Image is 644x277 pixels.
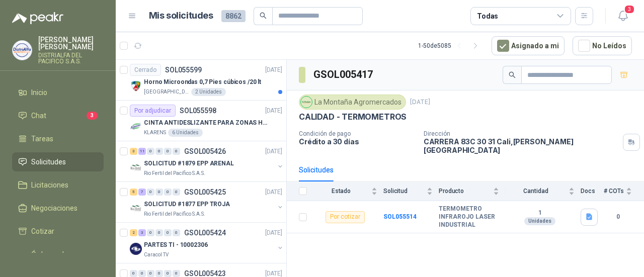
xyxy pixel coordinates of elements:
[138,270,146,277] div: 0
[147,189,154,196] div: 0
[144,200,230,209] p: SOLICITUD #1877 EPP TROJA
[130,161,142,173] img: Company Logo
[130,121,142,133] img: Company Logo
[573,36,632,55] button: No Leídos
[38,52,104,64] p: DISTRIALFA DEL PACIFICO S.A.S.
[31,87,47,98] span: Inicio
[130,145,284,177] a: 3 11 0 0 0 0 GSOL005426[DATE] Company LogoSOLICITUD #1879 EPP ARENALRio Fertil del Pacífico S.A.S.
[12,152,104,171] a: Solicitudes
[130,64,161,76] div: Cerrado
[299,164,334,175] div: Solicitudes
[299,112,407,122] p: CALIDAD - TERMOMETROS
[509,71,516,78] span: search
[313,181,383,201] th: Estado
[144,169,205,177] p: Rio Fertil del Pacífico S.A.S.
[130,243,142,255] img: Company Logo
[614,7,632,25] button: 3
[164,148,172,155] div: 0
[410,98,430,107] p: [DATE]
[313,67,374,82] h3: GSOL005417
[130,80,142,92] img: Company Logo
[180,107,216,114] p: SOL055598
[383,213,417,220] b: SOL055514
[138,148,146,155] div: 11
[138,229,146,236] div: 3
[12,175,104,195] a: Licitaciones
[12,222,104,241] a: Cotizar
[265,228,282,238] p: [DATE]
[184,270,226,277] p: GSOL005423
[184,148,226,155] p: GSOL005426
[221,10,246,22] span: 8862
[265,106,282,116] p: [DATE]
[155,229,163,236] div: 0
[12,129,104,148] a: Tareas
[138,189,146,196] div: 7
[155,148,163,155] div: 0
[383,181,439,201] th: Solicitud
[12,83,104,102] a: Inicio
[524,217,555,225] div: Unidades
[130,270,137,277] div: 0
[299,130,416,137] p: Condición de pago
[505,188,567,195] span: Cantidad
[147,148,154,155] div: 0
[439,188,491,195] span: Producto
[12,245,104,275] a: Órdenes de Compra
[144,77,261,87] p: Horno Microondas 0,7 Pies cúbicos /20 lt
[418,38,484,54] div: 1 - 50 de 5085
[604,212,632,222] b: 0
[604,181,644,201] th: # COTs
[130,229,137,236] div: 2
[184,189,226,196] p: GSOL005425
[299,95,406,110] div: La Montaña Agromercados
[424,130,619,137] p: Dirección
[130,148,137,155] div: 3
[130,202,142,214] img: Company Logo
[492,36,565,55] button: Asignado a mi
[439,205,499,229] b: TERMOMETRO INFRAROJO LASER INDUSTRIAL
[191,88,226,96] div: 2 Unidades
[144,88,189,96] p: [GEOGRAPHIC_DATA][PERSON_NAME]
[265,147,282,156] p: [DATE]
[624,5,635,14] span: 3
[164,189,172,196] div: 0
[265,188,282,197] p: [DATE]
[31,133,53,144] span: Tareas
[313,188,369,195] span: Estado
[155,270,163,277] div: 0
[155,189,163,196] div: 0
[260,12,267,19] span: search
[184,229,226,236] p: GSOL005424
[144,240,208,250] p: PARTES TI - 10002306
[31,203,77,214] span: Negociaciones
[87,112,98,120] span: 3
[301,97,312,108] img: Company Logo
[149,9,213,23] h1: Mis solicitudes
[168,129,203,137] div: 6 Unidades
[505,181,581,201] th: Cantidad
[424,137,619,154] p: CARRERA 83C 30 31 Cali , [PERSON_NAME][GEOGRAPHIC_DATA]
[299,137,416,146] p: Crédito a 30 días
[165,66,202,73] p: SOL055599
[164,229,172,236] div: 0
[31,226,54,237] span: Cotizar
[164,270,172,277] div: 0
[265,65,282,75] p: [DATE]
[147,270,154,277] div: 0
[173,270,180,277] div: 0
[147,229,154,236] div: 0
[12,12,63,24] img: Logo peakr
[383,188,425,195] span: Solicitud
[439,181,505,201] th: Producto
[144,118,269,128] p: CINTA ANTIDESLIZANTE PARA ZONAS HUMEDAS
[173,229,180,236] div: 0
[116,60,286,101] a: CerradoSOL055599[DATE] Company LogoHorno Microondas 0,7 Pies cúbicos /20 lt[GEOGRAPHIC_DATA][PERS...
[31,110,46,121] span: Chat
[144,210,205,218] p: Rio Fertil del Pacífico S.A.S.
[130,105,176,117] div: Por adjudicar
[12,106,104,125] a: Chat3
[38,36,104,50] p: [PERSON_NAME] [PERSON_NAME]
[326,211,365,223] div: Por cotizar
[581,181,604,201] th: Docs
